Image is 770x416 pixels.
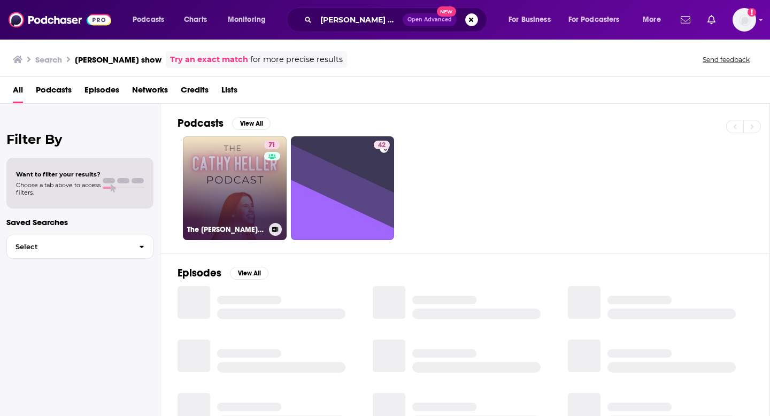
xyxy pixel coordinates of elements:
h2: Podcasts [178,117,224,130]
span: New [437,6,456,17]
span: 42 [378,140,386,151]
a: 42 [374,141,390,149]
img: User Profile [733,8,756,32]
span: For Business [509,12,551,27]
h3: The [PERSON_NAME] Podcast with [PERSON_NAME] [187,225,265,234]
a: EpisodesView All [178,266,268,280]
a: All [13,81,23,103]
h3: Search [35,55,62,65]
a: 42 [291,136,395,240]
button: View All [232,117,271,130]
button: open menu [125,11,178,28]
span: Select [7,243,130,250]
h3: [PERSON_NAME] show [75,55,161,65]
a: Podcasts [36,81,72,103]
a: Credits [181,81,209,103]
div: Search podcasts, credits, & more... [297,7,497,32]
a: Networks [132,81,168,103]
h2: Episodes [178,266,221,280]
button: open menu [635,11,674,28]
img: Podchaser - Follow, Share and Rate Podcasts [9,10,111,30]
button: Select [6,235,153,259]
a: Show notifications dropdown [703,11,720,29]
span: Monitoring [228,12,266,27]
button: Open AdvancedNew [403,13,457,26]
a: Try an exact match [170,53,248,66]
span: Logged in as megcassidy [733,8,756,32]
input: Search podcasts, credits, & more... [316,11,403,28]
h2: Filter By [6,132,153,147]
span: Choose a tab above to access filters. [16,181,101,196]
span: Charts [184,12,207,27]
button: open menu [561,11,635,28]
a: 71The [PERSON_NAME] Podcast with [PERSON_NAME] [183,136,287,240]
button: Show profile menu [733,8,756,32]
button: open menu [501,11,564,28]
a: Episodes [84,81,119,103]
a: Charts [177,11,213,28]
a: PodcastsView All [178,117,271,130]
button: Send feedback [699,55,753,64]
span: For Podcasters [568,12,620,27]
span: for more precise results [250,53,343,66]
span: Open Advanced [407,17,452,22]
span: More [643,12,661,27]
p: Saved Searches [6,217,153,227]
a: 71 [264,141,280,149]
button: View All [230,267,268,280]
a: Show notifications dropdown [676,11,695,29]
span: Want to filter your results? [16,171,101,178]
button: open menu [220,11,280,28]
span: 71 [268,140,275,151]
a: Lists [221,81,237,103]
svg: Add a profile image [748,8,756,17]
span: Podcasts [133,12,164,27]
